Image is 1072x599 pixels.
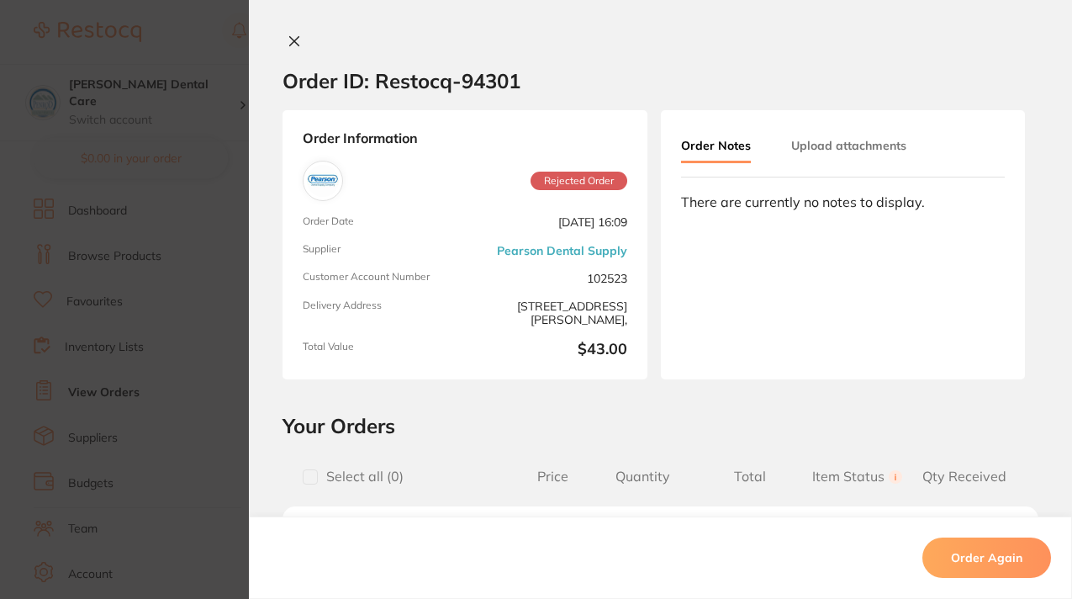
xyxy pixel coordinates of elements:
a: Pearson Dental Supply [497,244,627,257]
div: There are currently no notes to display. [681,194,1006,209]
span: [DATE] 16:09 [472,215,627,230]
span: 102523 [472,271,627,285]
h2: Order ID: Restocq- 94301 [283,68,520,93]
span: Item Status [804,469,911,485]
span: Rejected Order [531,172,627,190]
h2: Your Orders [283,413,1038,438]
span: [STREET_ADDRESS][PERSON_NAME], [472,299,627,327]
span: Supplier [303,243,458,257]
span: Delivery Address [303,299,458,327]
span: Total [696,469,804,485]
span: Customer Account Number [303,271,458,285]
button: Order Again [922,538,1051,578]
strong: Order Information [303,130,627,147]
button: Upload attachments [791,130,906,161]
img: Pearson Dental Supply [307,165,339,197]
span: Price [517,469,589,485]
span: Total Value [303,341,458,359]
span: Qty Received [911,469,1018,485]
b: $43.00 [472,341,627,359]
span: Order Date [303,215,458,230]
span: Select all ( 0 ) [318,469,404,485]
button: Order Notes [681,130,751,163]
span: Quantity [589,469,696,485]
